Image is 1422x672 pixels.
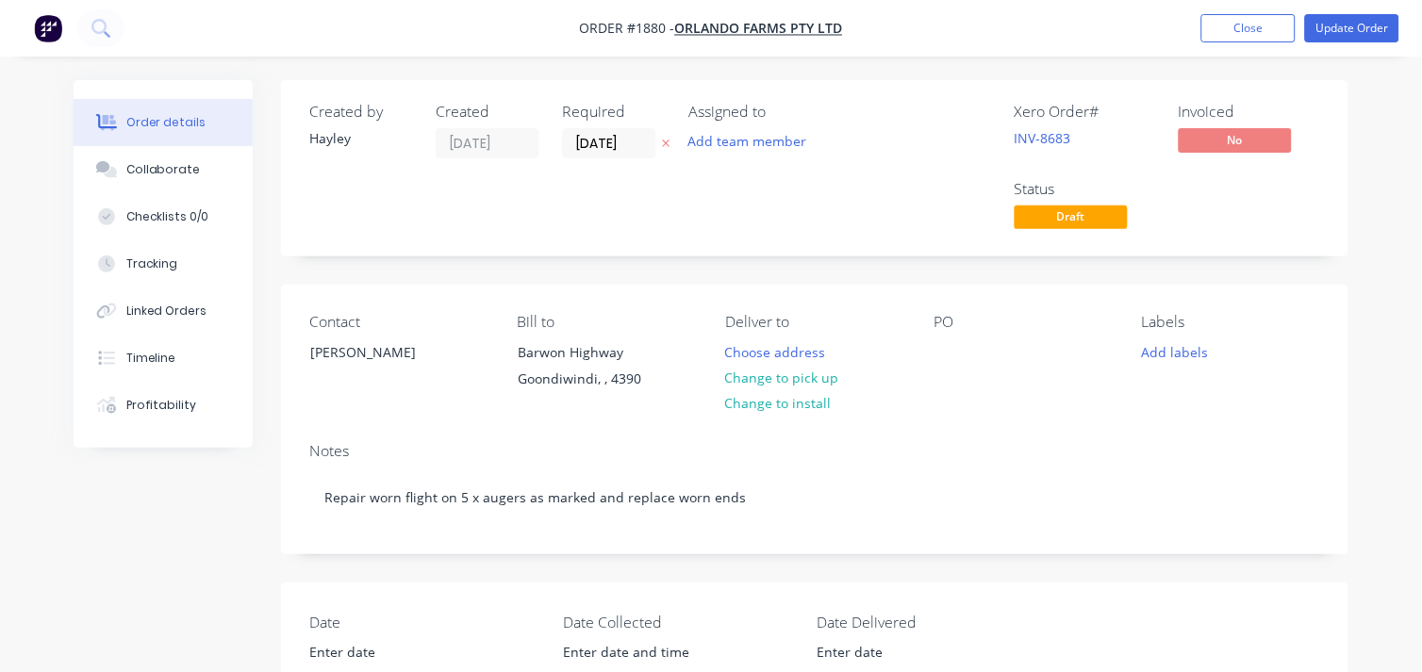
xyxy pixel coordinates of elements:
div: Barwon HighwayGoondiwindi, , 4390 [503,338,691,399]
div: Labels [1142,313,1320,331]
label: Date [309,611,545,633]
div: Order details [126,114,207,131]
span: Draft [1015,205,1128,229]
div: Hayley [309,128,413,148]
a: INV-8683 [1015,129,1071,147]
div: Linked Orders [126,303,207,320]
div: Xero Order # [1015,103,1156,121]
div: Barwon Highway [519,339,675,366]
div: Profitability [126,397,197,414]
img: Factory [34,14,62,42]
div: Bill to [518,313,696,331]
div: Repair worn flight on 5 x augers as marked and replace worn ends [309,468,1320,526]
button: Collaborate [74,146,253,193]
div: Timeline [126,350,176,367]
button: Timeline [74,335,253,382]
span: No [1179,128,1292,152]
input: Enter date and time [551,638,785,666]
div: Created [436,103,539,121]
div: Goondiwindi, , 4390 [519,366,675,392]
button: Add team member [688,128,817,154]
button: Change to pick up [715,365,849,390]
div: Checklists 0/0 [126,208,209,225]
div: Status [1015,180,1156,198]
button: Profitability [74,382,253,429]
div: Notes [309,442,1320,460]
button: Update Order [1305,14,1399,42]
div: Required [562,103,666,121]
a: Orlando Farms Pty Ltd [675,20,843,38]
label: Date Delivered [817,611,1052,633]
button: Order details [74,99,253,146]
button: Checklists 0/0 [74,193,253,240]
div: Created by [309,103,413,121]
button: Change to install [715,390,841,416]
div: Invoiced [1179,103,1320,121]
div: Contact [309,313,488,331]
input: Enter date [804,638,1039,666]
input: Enter date [297,638,532,666]
label: Date Collected [563,611,799,633]
div: [PERSON_NAME] [294,338,483,399]
button: Linked Orders [74,287,253,335]
div: PO [934,313,1112,331]
button: Add labels [1132,338,1218,364]
button: Choose address [715,338,835,364]
button: Add team member [678,128,817,154]
div: Assigned to [688,103,877,121]
div: Deliver to [726,313,904,331]
button: Tracking [74,240,253,287]
span: Order #1880 - [580,20,675,38]
div: Tracking [126,255,178,272]
div: Collaborate [126,161,201,178]
div: [PERSON_NAME] [310,339,467,366]
button: Close [1201,14,1296,42]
